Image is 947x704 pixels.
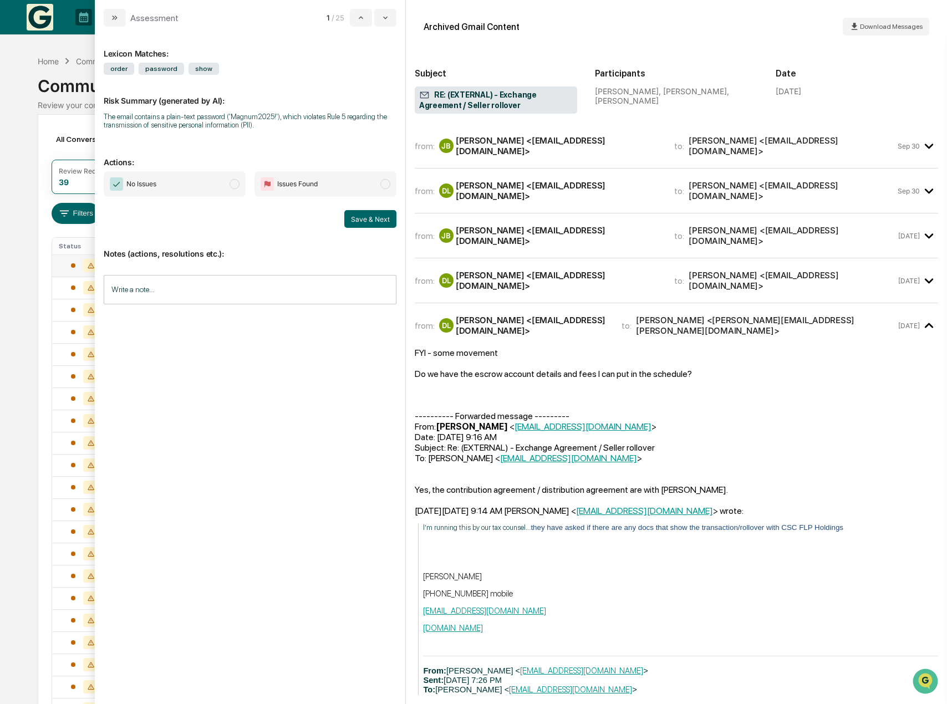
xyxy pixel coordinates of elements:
[38,67,909,96] div: Communications Archive
[91,140,138,151] span: Attestations
[110,188,134,196] span: Pylon
[423,695,455,703] b: Subject:
[689,180,896,201] div: [PERSON_NAME] <[EMAIL_ADDRESS][DOMAIN_NAME]>
[898,277,920,285] time: Wednesday, October 1, 2025 at 9:16:55 AM
[689,270,896,291] div: [PERSON_NAME] <[EMAIL_ADDRESS][DOMAIN_NAME]>
[104,63,134,75] span: order
[423,685,435,694] b: To:
[415,231,435,241] span: from:
[38,96,140,105] div: We're available if you need us!
[38,100,909,110] div: Review your communication records across channels
[674,186,684,196] span: to:
[423,666,446,675] span: From:
[104,236,396,258] p: Notes (actions, resolutions etc.):
[776,68,938,79] h2: Date
[860,23,923,30] span: Download Messages
[456,180,661,201] div: [PERSON_NAME] <[EMAIL_ADDRESS][DOMAIN_NAME]>
[509,685,632,695] a: [EMAIL_ADDRESS][DOMAIN_NAME]
[776,86,801,96] div: [DATE]
[415,276,435,286] span: from:
[126,178,156,190] span: No Issues
[423,666,660,703] span: [PERSON_NAME] < > [DATE] 7:26 PM [PERSON_NAME] < > Re: (EXTERNAL) - Exchange Agreement / Seller r...
[76,135,142,155] a: 🗄️Attestations
[439,318,454,333] div: DL
[456,270,661,291] div: [PERSON_NAME] <[EMAIL_ADDRESS][DOMAIN_NAME]>
[104,35,396,58] div: Lexicon Matches:
[515,421,651,432] a: [EMAIL_ADDRESS][DOMAIN_NAME]
[436,421,508,432] strong: [PERSON_NAME]
[415,320,435,331] span: from:
[139,63,184,75] span: password
[674,231,684,241] span: to:
[11,85,31,105] img: 1746055101610-c473b297-6a78-478c-a979-82029cc54cd1
[674,276,684,286] span: to:
[261,177,274,191] img: Flag
[104,113,396,129] div: The email contains a plain-text password ('Magnum2025!'), which violates Rule 5 regarding the tra...
[327,13,329,22] span: 1
[59,177,69,187] div: 39
[110,177,123,191] img: Checkmark
[898,187,920,195] time: Tuesday, September 30, 2025 at 7:25:37 PM
[332,13,348,22] span: / 25
[423,523,938,532] p: I’m running this by our tax counsel…
[7,156,74,176] a: 🔎Data Lookup
[92,18,148,26] p: Manage Tasks
[78,187,134,196] a: Powered byPylon
[456,225,661,246] div: [PERSON_NAME] <[EMAIL_ADDRESS][DOMAIN_NAME]>
[22,161,70,172] span: Data Lookup
[898,232,920,240] time: Wednesday, October 1, 2025 at 9:14:11 AM
[52,203,100,224] button: Filters
[415,369,938,379] div: Do we have the escrow account details and fees I can put in the schedule?
[104,144,396,167] p: Actions:
[674,141,684,151] span: to:
[59,167,112,175] div: Review Required
[76,57,166,66] div: Communications Archive
[104,83,396,105] p: Risk Summary (generated by AI):
[38,85,182,96] div: Start new chat
[22,140,72,151] span: Preclearance
[531,523,843,532] span: they have asked if there are any docs that show the transaction/rollover with CSC FLP Holdings
[689,135,896,156] div: [PERSON_NAME] <[EMAIL_ADDRESS][DOMAIN_NAME]>
[510,421,656,432] span: < >
[27,4,53,30] img: logo
[415,506,938,516] div: [DATE][DATE] 9:14 AM [PERSON_NAME] < > wrote:
[456,315,609,336] div: [PERSON_NAME] <[EMAIL_ADDRESS][DOMAIN_NAME]>
[423,606,546,616] a: [EMAIL_ADDRESS][DOMAIN_NAME]
[189,88,202,101] button: Start new chat
[439,183,454,198] div: DL
[38,57,59,66] div: Home
[622,320,632,331] span: to:
[423,572,482,581] span: [PERSON_NAME]
[843,18,929,35] button: Download Messages
[500,453,637,463] a: [EMAIL_ADDRESS][DOMAIN_NAME]
[189,63,219,75] span: show
[576,506,713,516] a: [EMAIL_ADDRESS][DOMAIN_NAME]
[439,273,454,288] div: DL
[912,667,941,697] iframe: Open customer support
[689,225,896,246] div: [PERSON_NAME] <[EMAIL_ADDRESS][DOMAIN_NAME]>
[415,68,577,79] h2: Subject
[92,9,148,18] p: Calendar
[11,141,20,150] div: 🖐️
[456,135,661,156] div: [PERSON_NAME] <[EMAIL_ADDRESS][DOMAIN_NAME]>
[52,238,118,254] th: Status
[415,141,435,151] span: from:
[415,411,938,463] div: ---------- Forwarded message --------- From: Date: [DATE] 9:16 AM Subject: Re: (EXTERNAL) - Excha...
[423,623,483,633] a: [DOMAIN_NAME]
[439,228,454,243] div: JB
[419,90,573,111] span: RE: (EXTERNAL) - Exchange Agreement / Seller rollover
[898,322,920,330] time: Wednesday, October 1, 2025 at 10:37:46 AM
[595,86,757,105] div: [PERSON_NAME], [PERSON_NAME], [PERSON_NAME]
[423,676,444,685] b: Sent:
[595,68,757,79] h2: Participants
[898,142,920,150] time: Tuesday, September 30, 2025 at 5:49:42 PM
[11,162,20,171] div: 🔎
[130,13,179,23] div: Assessment
[423,589,513,599] span: [PHONE_NUMBER] mobile
[424,22,520,32] div: Archived Gmail Content
[415,484,938,495] div: Yes, the contribution agreement / distribution agreement are with [PERSON_NAME].
[80,141,89,150] div: 🗄️
[52,130,135,148] div: All Conversations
